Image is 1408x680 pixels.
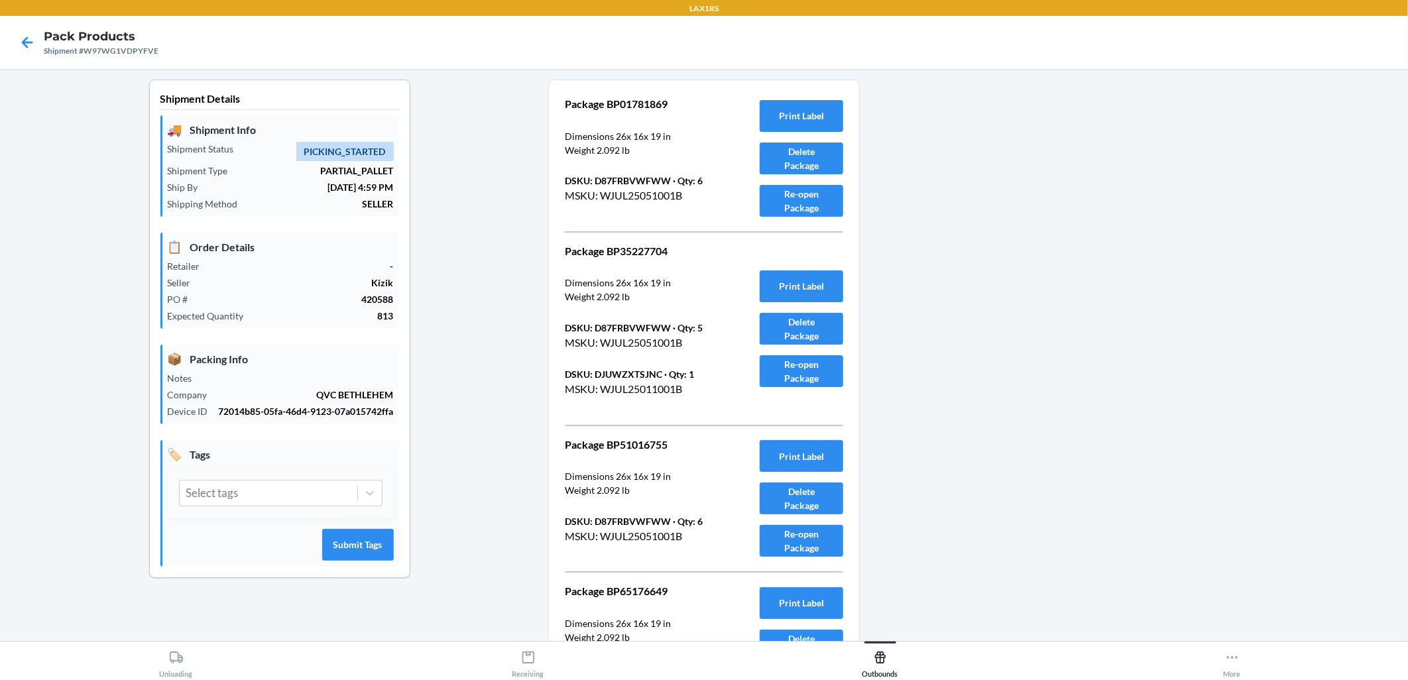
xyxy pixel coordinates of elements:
p: DSKU: D87FRBVWFWW · Qty: 5 [565,321,728,335]
p: Shipping Method [168,197,249,211]
p: Weight 2.092 lb [565,483,630,497]
button: Print Label [760,440,843,472]
div: Outbounds [862,645,898,678]
p: 813 [255,309,394,323]
h4: Pack Products [44,28,158,45]
p: Dimensions 26 x 16 x 19 in [565,276,671,290]
span: 📋 [168,238,182,256]
p: Dimensions 26 x 16 x 19 in [565,129,671,143]
p: Retailer [168,259,211,273]
button: Delete Package [760,630,843,661]
p: Package BP65176649 [565,583,728,599]
p: Order Details [168,238,394,256]
button: Delete Package [760,482,843,514]
p: 72014b85-05fa-46d4-9123-07a015742ffa [219,404,394,418]
p: Tags [168,445,394,463]
button: Print Label [760,100,843,132]
p: Dimensions 26 x 16 x 19 in [565,469,671,483]
p: Expected Quantity [168,309,255,323]
p: [DATE] 4:59 PM [209,180,394,194]
p: Dimensions 26 x 16 x 19 in [565,616,671,630]
p: - [211,259,394,273]
button: Print Label [760,270,843,302]
p: Weight 2.092 lb [565,630,630,644]
span: PICKING_STARTED [296,142,394,161]
p: Kizik [202,276,394,290]
button: More [1056,642,1408,678]
p: Seller [168,276,202,290]
p: 420588 [199,292,394,306]
p: DSKU: D87FRBVWFWW · Qty: 6 [565,514,728,528]
p: Shipment Details [160,91,399,110]
p: QVC BETHLEHEM [218,388,394,402]
p: Shipment Status [168,142,245,156]
p: DSKU: D87FRBVWFWW · Qty: 6 [565,174,728,188]
button: Re-open Package [760,185,843,217]
p: Ship By [168,180,209,194]
p: MSKU: WJUL25051001B [565,528,728,544]
p: DSKU: DJUWZXTSJNC · Qty: 1 [565,367,728,381]
div: Unloading [160,645,193,678]
p: Package BP51016755 [565,437,728,453]
p: Shipment Type [168,164,239,178]
p: Package BP35227704 [565,243,728,259]
div: Select tags [186,484,239,502]
p: Device ID [168,404,219,418]
p: Notes [168,371,203,385]
button: Submit Tags [322,529,394,561]
p: Company [168,388,218,402]
p: Packing Info [168,350,394,368]
div: Shipment #W97WG1VDPYFVE [44,45,158,57]
button: Receiving [352,642,704,678]
p: SELLER [249,197,394,211]
button: Outbounds [704,642,1056,678]
button: Re-open Package [760,525,843,557]
button: Print Label [760,587,843,619]
p: MSKU: WJUL25051001B [565,335,728,351]
p: LAX1RS [689,3,719,15]
button: Re-open Package [760,355,843,387]
p: PO # [168,292,199,306]
p: Package BP01781869 [565,96,728,112]
div: Receiving [512,645,544,678]
p: Weight 2.092 lb [565,290,630,304]
button: Delete Package [760,313,843,345]
p: Weight 2.092 lb [565,143,630,157]
p: MSKU: WJUL25051001B [565,188,728,203]
p: MSKU: WJUL25011001B [565,381,728,397]
span: 📦 [168,350,182,368]
p: PARTIAL_PALLET [239,164,394,178]
p: Shipment Info [168,121,394,139]
button: Delete Package [760,142,843,174]
div: More [1224,645,1241,678]
span: 🚚 [168,121,182,139]
span: 🏷️ [168,445,182,463]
